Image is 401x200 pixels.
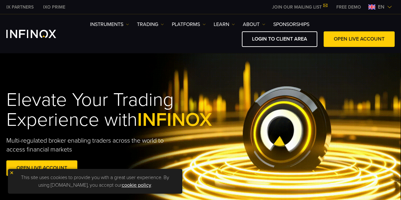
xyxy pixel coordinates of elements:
img: yellow close icon [10,171,14,175]
a: INFINOX [2,4,38,10]
p: Multi-regulated broker enabling traders across the world to access financial markets [6,136,171,154]
a: Instruments [90,21,129,28]
a: OPEN LIVE ACCOUNT [6,160,77,176]
p: This site uses cookies to provide you with a great user experience. By using [DOMAIN_NAME], you a... [11,172,179,190]
a: cookie policy [122,182,151,188]
a: PLATFORMS [172,21,206,28]
a: INFINOX [38,4,70,10]
a: JOIN OUR MAILING LIST [267,4,332,10]
h1: Elevate Your Trading Experience with [6,90,212,130]
span: INFINOX [137,108,212,131]
a: Learn [214,21,235,28]
a: OPEN LIVE ACCOUNT [324,31,395,47]
a: LOGIN TO CLIENT AREA [242,31,317,47]
a: ABOUT [243,21,265,28]
span: en [375,3,387,11]
a: INFINOX Logo [6,30,71,38]
a: INFINOX MENU [332,4,366,10]
a: TRADING [137,21,164,28]
a: SPONSORSHIPS [273,21,309,28]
